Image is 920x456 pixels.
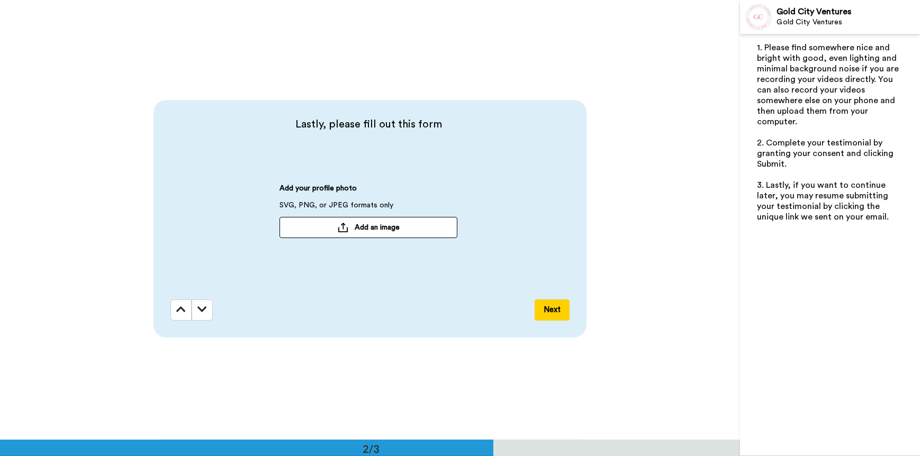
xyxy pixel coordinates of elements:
span: SVG, PNG, or JPEG formats only [279,200,393,217]
span: 1. Please find somewhere nice and bright with good, even lighting and minimal background noise if... [757,43,901,126]
img: Profile Image [746,4,771,30]
span: Add your profile photo [279,183,357,200]
button: Add an image [279,217,457,238]
span: Add an image [355,222,400,233]
span: 3. Lastly, if you want to continue later, you may resume submitting your testimonial by clicking ... [757,181,890,221]
span: 2. Complete your testimonial by granting your consent and clicking Submit. [757,139,896,168]
span: Lastly, please fill out this form [170,117,566,132]
div: Gold City Ventures [777,7,919,17]
button: Next [535,299,570,321]
div: Gold City Ventures [777,18,919,27]
div: 2/3 [346,441,396,456]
